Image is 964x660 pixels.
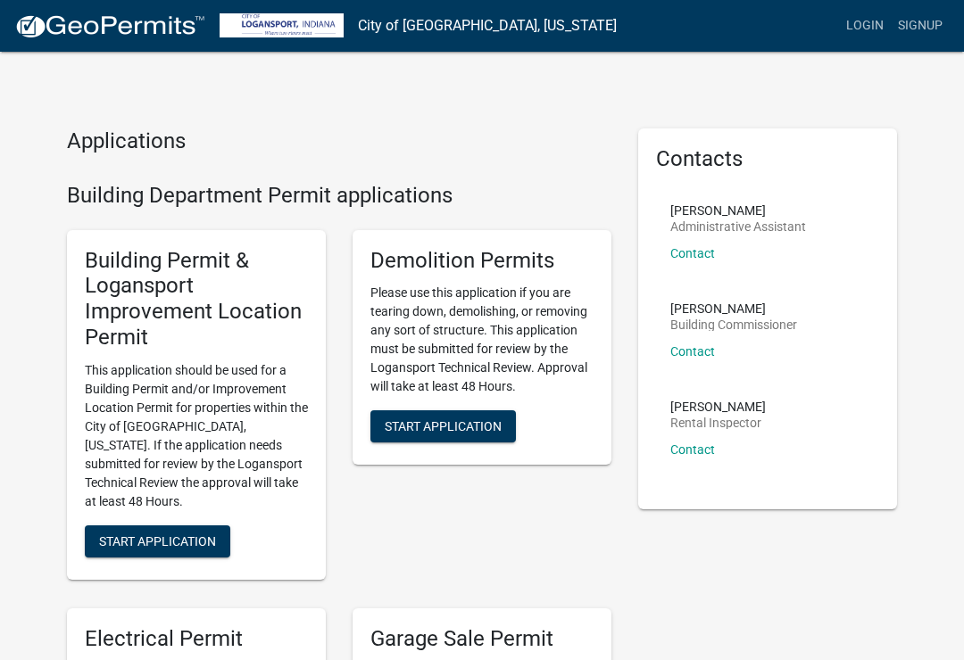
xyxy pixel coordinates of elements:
[85,525,230,557] button: Start Application
[670,220,806,233] p: Administrative Assistant
[370,626,594,652] h5: Garage Sale Permit
[839,9,891,43] a: Login
[370,410,516,442] button: Start Application
[670,318,797,331] p: Building Commissioner
[85,248,308,351] h5: Building Permit & Logansport Improvement Location Permit
[656,146,879,172] h5: Contacts
[67,183,611,209] h4: Building Department Permit applications
[670,400,766,413] p: [PERSON_NAME]
[670,246,715,260] a: Contact
[670,442,715,457] a: Contact
[385,419,502,433] span: Start Application
[85,361,308,511] p: This application should be used for a Building Permit and/or Improvement Location Permit for prop...
[220,13,344,37] img: City of Logansport, Indiana
[670,204,806,217] p: [PERSON_NAME]
[891,9,950,43] a: Signup
[358,11,617,41] a: City of [GEOGRAPHIC_DATA], [US_STATE]
[670,344,715,359] a: Contact
[370,248,594,274] h5: Demolition Permits
[670,302,797,315] p: [PERSON_NAME]
[67,128,611,154] h4: Applications
[99,533,216,548] span: Start Application
[670,417,766,429] p: Rental Inspector
[85,626,308,652] h5: Electrical Permit
[370,284,594,396] p: Please use this application if you are tearing down, demolishing, or removing any sort of structu...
